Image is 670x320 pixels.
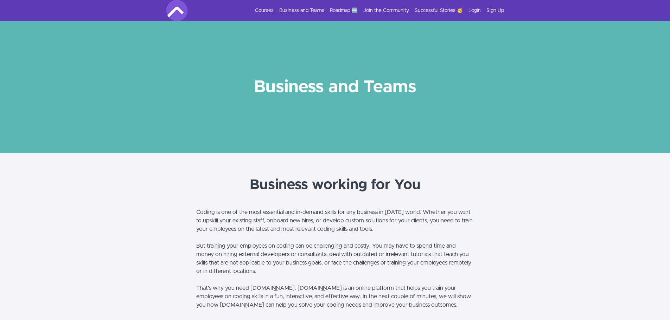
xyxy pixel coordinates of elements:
strong: Business and Teams [254,79,416,96]
a: Join the Community [363,7,409,14]
a: Business and Teams [279,7,324,14]
a: Successful Stories 🥳 [415,7,463,14]
a: Sign Up [486,7,504,14]
strong: Business working for You [250,178,421,192]
a: Roadmap 🆕 [330,7,358,14]
a: Login [468,7,481,14]
p: Coding is one of the most essential and in-demand skills for any business in [DATE] world. Whethe... [196,208,474,309]
a: Courses [255,7,274,14]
